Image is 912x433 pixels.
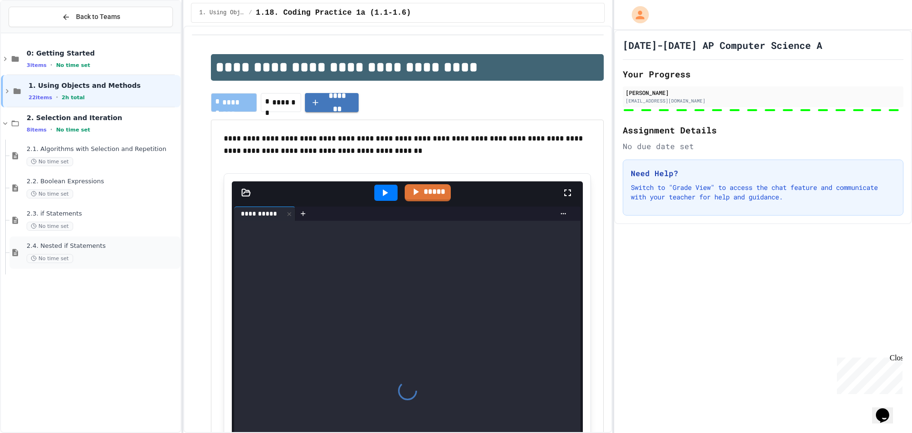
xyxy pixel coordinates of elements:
[872,395,902,424] iframe: chat widget
[27,145,179,153] span: 2.1. Algorithms with Selection and Repetition
[199,9,245,17] span: 1. Using Objects and Methods
[9,7,173,27] button: Back to Teams
[27,113,179,122] span: 2. Selection and Iteration
[27,157,73,166] span: No time set
[27,189,73,198] span: No time set
[56,62,90,68] span: No time set
[626,88,901,97] div: [PERSON_NAME]
[56,127,90,133] span: No time set
[27,178,179,186] span: 2.2. Boolean Expressions
[833,354,902,394] iframe: chat widget
[631,183,895,202] p: Switch to "Grade View" to access the chat feature and communicate with your teacher for help and ...
[50,61,52,69] span: •
[27,222,73,231] span: No time set
[4,4,66,60] div: Chat with us now!Close
[623,141,903,152] div: No due date set
[28,81,179,90] span: 1. Using Objects and Methods
[62,94,85,101] span: 2h total
[631,168,895,179] h3: Need Help?
[623,67,903,81] h2: Your Progress
[248,9,252,17] span: /
[626,97,901,104] div: [EMAIL_ADDRESS][DOMAIN_NAME]
[27,127,47,133] span: 8 items
[27,210,179,218] span: 2.3. if Statements
[27,254,73,263] span: No time set
[256,7,411,19] span: 1.18. Coding Practice 1a (1.1-1.6)
[50,126,52,133] span: •
[28,94,52,101] span: 22 items
[27,62,47,68] span: 3 items
[623,123,903,137] h2: Assignment Details
[622,4,651,26] div: My Account
[623,38,822,52] h1: [DATE]-[DATE] AP Computer Science A
[56,94,58,101] span: •
[27,49,179,57] span: 0: Getting Started
[27,242,179,250] span: 2.4. Nested if Statements
[76,12,120,22] span: Back to Teams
